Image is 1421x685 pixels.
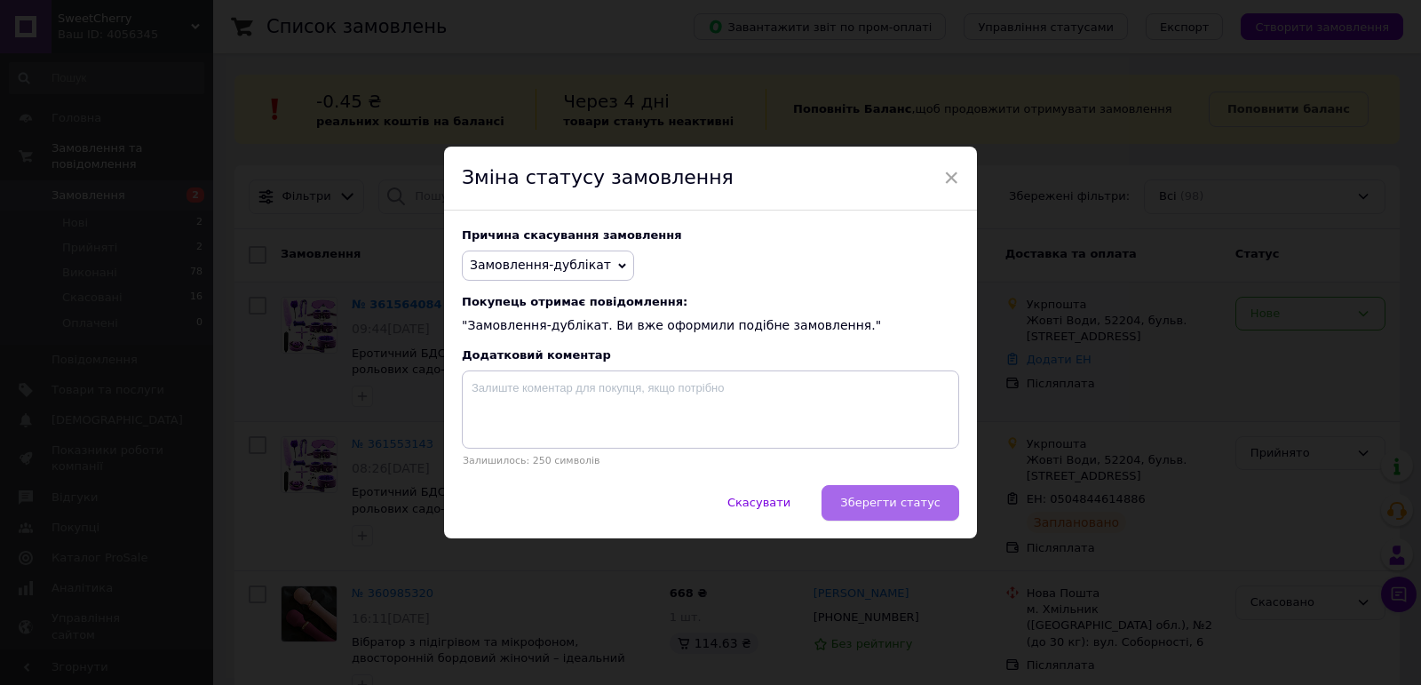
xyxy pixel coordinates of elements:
div: Додатковий коментар [462,348,959,362]
span: × [943,163,959,193]
button: Зберегти статус [822,485,959,521]
span: Зберегти статус [840,496,941,509]
span: Замовлення-дублікат [470,258,611,272]
span: Скасувати [727,496,790,509]
span: Покупець отримає повідомлення: [462,295,959,308]
button: Скасувати [709,485,809,521]
div: "Замовлення-дублікат. Ви вже оформили подібне замовлення." [462,295,959,335]
div: Причина скасування замовлення [462,228,959,242]
p: Залишилось: 250 символів [462,455,959,466]
div: Зміна статусу замовлення [444,147,977,211]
